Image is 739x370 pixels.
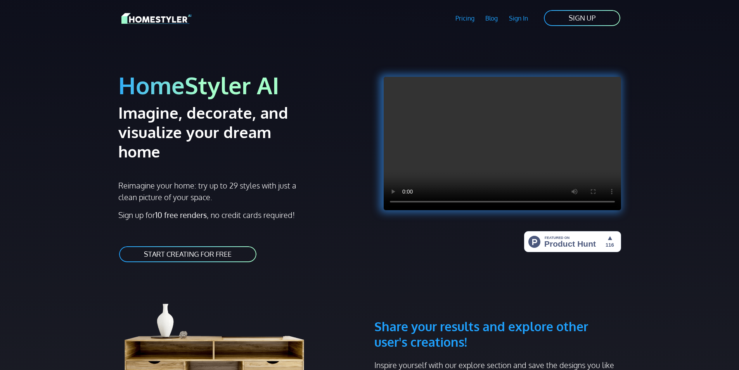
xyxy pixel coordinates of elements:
[543,9,621,27] a: SIGN UP
[155,210,207,220] strong: 10 free renders
[450,9,480,27] a: Pricing
[504,9,534,27] a: Sign In
[524,231,621,252] img: HomeStyler AI - Interior Design Made Easy: One Click to Your Dream Home | Product Hunt
[121,12,191,25] img: HomeStyler AI logo
[480,9,504,27] a: Blog
[118,209,365,221] p: Sign up for , no credit cards required!
[118,246,257,263] a: START CREATING FOR FREE
[118,103,316,161] h2: Imagine, decorate, and visualize your dream home
[118,71,365,100] h1: HomeStyler AI
[118,180,303,203] p: Reimagine your home: try up to 29 styles with just a clean picture of your space.
[374,282,621,350] h3: Share your results and explore other user's creations!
